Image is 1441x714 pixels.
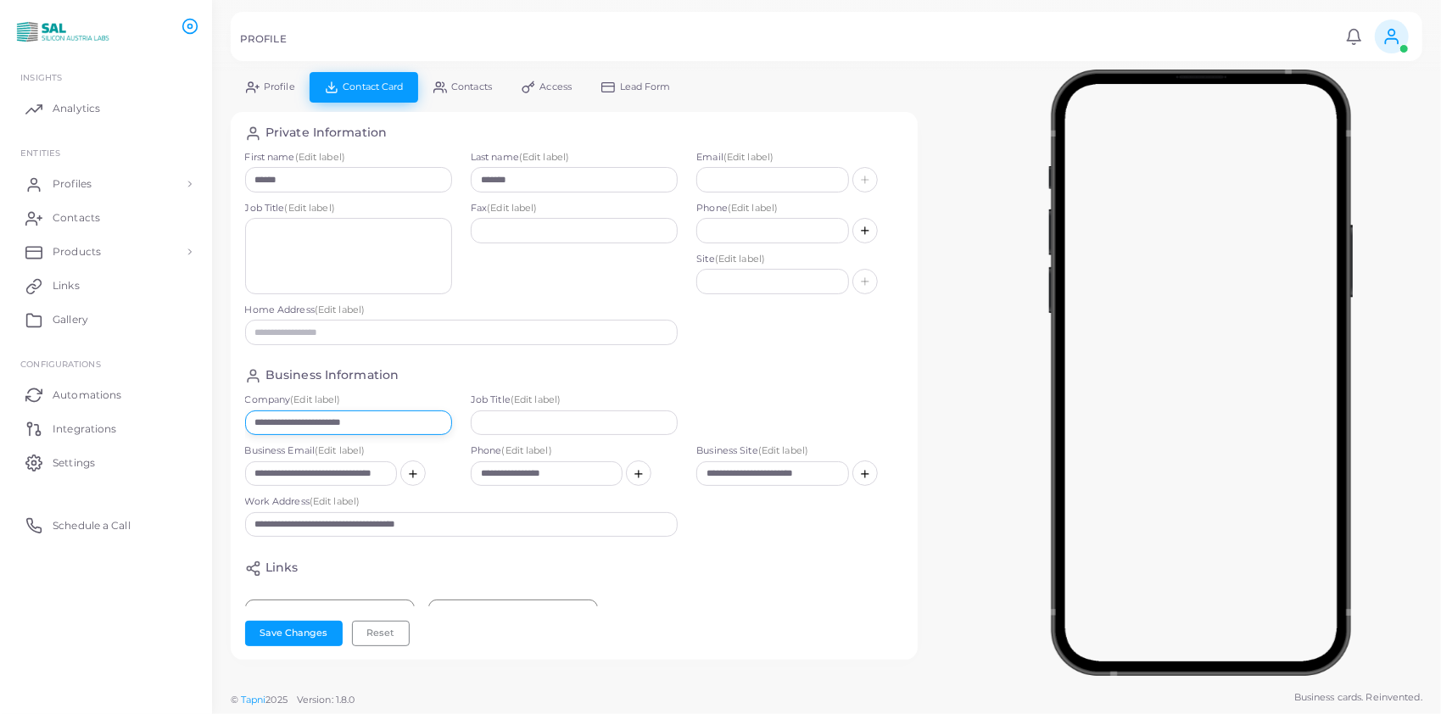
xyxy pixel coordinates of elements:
[728,202,778,214] span: (Edit label)
[231,693,355,707] span: ©
[53,388,121,403] span: Automations
[502,444,552,456] span: (Edit label)
[352,621,410,646] button: Reset
[295,151,345,163] span: (Edit label)
[53,312,88,327] span: Gallery
[20,72,62,82] span: INSIGHTS
[1294,690,1422,705] span: Business cards. Reinvented.
[297,694,355,706] span: Version: 1.8.0
[245,444,452,458] label: Business Email
[53,455,95,471] span: Settings
[471,444,678,458] label: Phone
[13,167,199,201] a: Profiles
[13,508,199,542] a: Schedule a Call
[487,202,537,214] span: (Edit label)
[245,495,679,509] label: Work Address
[1048,70,1353,676] img: phone-mock.b55596b7.png
[696,253,903,266] label: Site
[290,393,340,405] span: (Edit label)
[310,495,360,507] span: (Edit label)
[264,82,295,92] span: Profile
[245,202,452,215] label: Job Title
[245,621,343,646] button: Save Changes
[451,82,492,92] span: Contacts
[240,33,287,45] h5: PROFILE
[13,445,199,479] a: Settings
[696,202,903,215] label: Phone
[265,693,287,707] span: 2025
[519,151,569,163] span: (Edit label)
[285,202,335,214] span: (Edit label)
[696,151,903,165] label: Email
[315,304,365,315] span: (Edit label)
[471,151,678,165] label: Last name
[715,253,765,265] span: (Edit label)
[241,694,266,706] a: Tapni
[15,16,109,47] img: logo
[53,278,80,293] span: Links
[696,444,903,458] label: Business Site
[53,210,100,226] span: Contacts
[265,561,299,577] h4: Links
[13,269,199,303] a: Links
[471,393,678,407] label: Job Title
[53,176,92,192] span: Profiles
[315,444,365,456] span: (Edit label)
[471,202,678,215] label: Fax
[13,377,199,411] a: Automations
[13,303,199,337] a: Gallery
[511,393,561,405] span: (Edit label)
[13,411,199,445] a: Integrations
[20,148,60,158] span: ENTITIES
[265,126,387,142] h4: Private Information
[245,304,679,317] label: Home Address
[13,235,199,269] a: Products
[620,82,671,92] span: Lead Form
[53,101,100,116] span: Analytics
[53,421,116,437] span: Integrations
[265,368,399,384] h4: Business Information
[13,92,199,126] a: Analytics
[343,82,403,92] span: Contact Card
[758,444,808,456] span: (Edit label)
[53,518,131,533] span: Schedule a Call
[245,151,452,165] label: First name
[20,359,101,369] span: Configurations
[245,393,452,407] label: Company
[13,201,199,235] a: Contacts
[53,244,101,259] span: Products
[723,151,774,163] span: (Edit label)
[540,82,572,92] span: Access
